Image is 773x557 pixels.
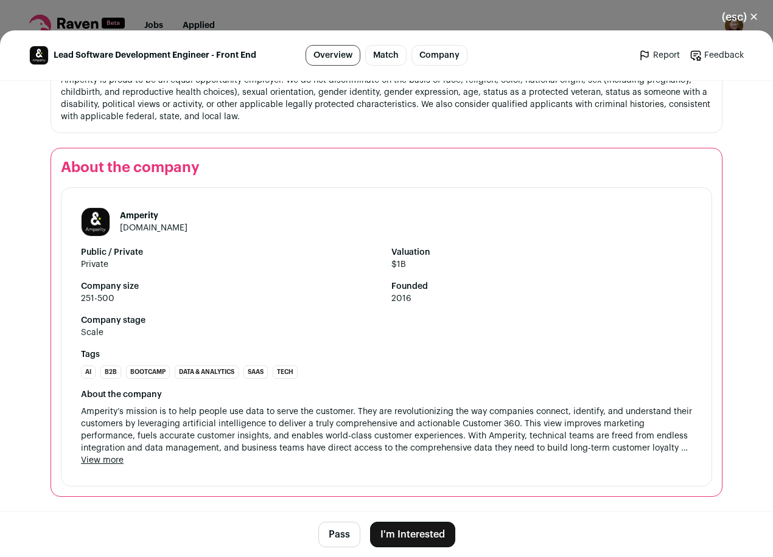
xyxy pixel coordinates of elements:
[370,522,455,547] button: I'm Interested
[30,46,48,64] img: f544f3fb668842ca850d9f020d016d4ec55c2714452868e8aa287f477811882e.jpg
[81,406,692,454] span: Amperity’s mission is to help people use data to serve the customer. They are revolutionizing the...
[81,348,692,361] strong: Tags
[54,49,256,61] span: Lead Software Development Engineer - Front End
[243,365,268,379] li: SaaS
[306,45,360,66] a: Overview
[81,258,382,271] span: Private
[365,45,407,66] a: Match
[411,45,467,66] a: Company
[391,280,692,292] strong: Founded
[82,208,110,235] img: f544f3fb668842ca850d9f020d016d4ec55c2714452868e8aa287f477811882e.jpg
[391,246,692,258] strong: Valuation
[61,74,712,123] p: Amperity is proud to be an equal opportunity employer. We do not discriminate on the basis of rac...
[81,327,103,339] div: Scale
[175,365,239,379] li: Data & Analytics
[81,365,96,379] li: AI
[81,389,692,401] div: About the company
[707,4,773,30] button: Close modal
[81,454,124,466] button: View more
[81,280,382,292] strong: Company size
[391,292,692,305] span: 2016
[61,158,712,178] h2: About the company
[81,314,692,327] strong: Company stage
[126,365,170,379] li: Bootcamp
[120,210,187,222] h1: Amperity
[318,522,360,547] button: Pass
[100,365,121,379] li: B2B
[81,246,382,258] strong: Public / Private
[81,292,382,305] span: 251-500
[638,49,680,61] a: Report
[273,365,298,379] li: Tech
[120,224,187,232] a: [DOMAIN_NAME]
[391,258,692,271] span: $1B
[690,49,744,61] a: Feedback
